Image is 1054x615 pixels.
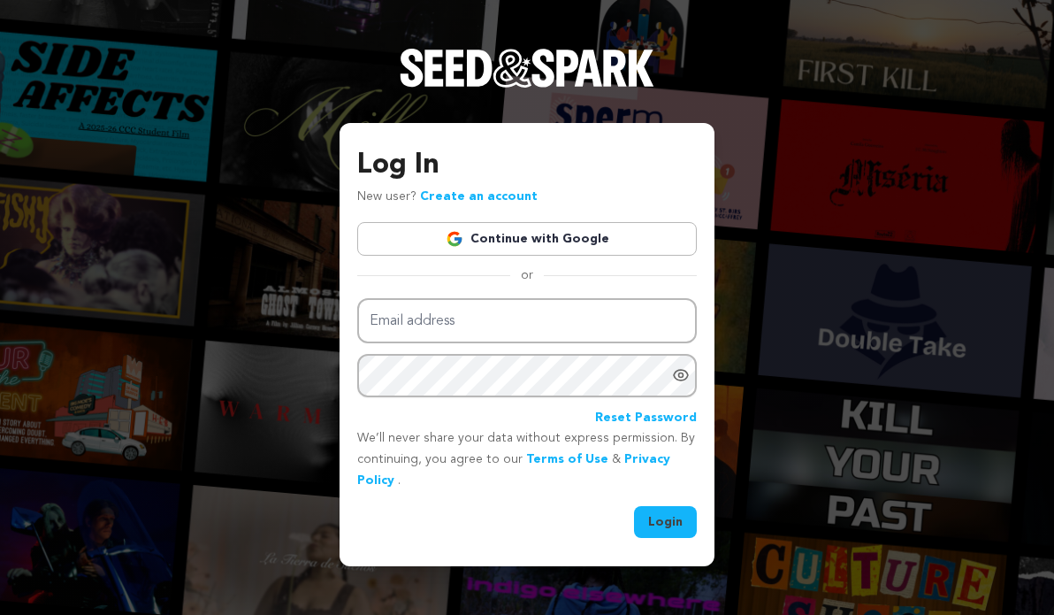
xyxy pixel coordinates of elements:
[526,453,608,465] a: Terms of Use
[357,144,697,187] h3: Log In
[420,190,538,203] a: Create an account
[595,408,697,429] a: Reset Password
[510,266,544,284] span: or
[400,49,654,123] a: Seed&Spark Homepage
[357,298,697,343] input: Email address
[634,506,697,538] button: Login
[357,187,538,208] p: New user?
[357,428,697,491] p: We’ll never share your data without express permission. By continuing, you agree to our & .
[400,49,654,88] img: Seed&Spark Logo
[672,366,690,384] a: Show password as plain text. Warning: this will display your password on the screen.
[446,230,463,248] img: Google logo
[357,222,697,256] a: Continue with Google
